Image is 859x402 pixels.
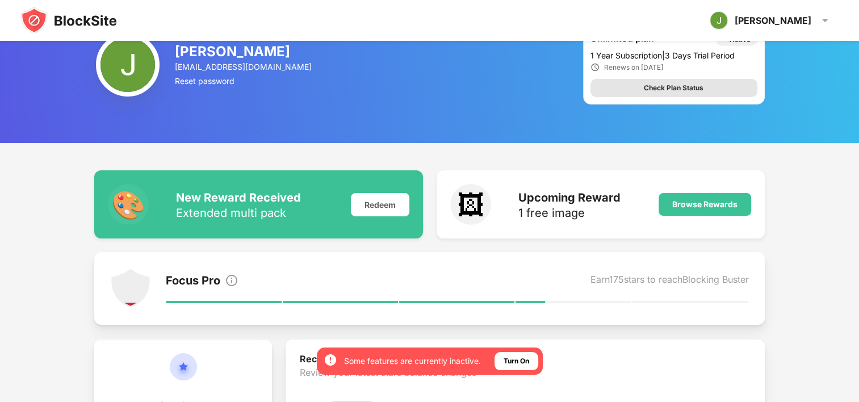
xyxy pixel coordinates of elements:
[735,15,811,26] div: [PERSON_NAME]
[175,76,313,86] div: Reset password
[299,367,751,401] div: Review your latest stars balance changes
[175,43,313,60] div: [PERSON_NAME]
[176,207,301,219] div: Extended multi pack
[20,7,117,34] img: blocksite-icon-black.svg
[518,207,621,219] div: 1 free image
[225,274,238,287] img: info.svg
[175,62,313,72] div: [EMAIL_ADDRESS][DOMAIN_NAME]
[324,353,337,367] img: error-circle-white.svg
[351,193,409,216] div: Redeem
[590,274,749,290] div: Earn 175 stars to reach Blocking Buster
[344,355,481,367] div: Some features are currently inactive.
[518,191,621,204] div: Upcoming Reward
[644,82,703,94] div: Check Plan Status
[590,51,757,60] div: 1 Year Subscription | 3 Days Trial Period
[299,353,751,367] div: Recent Stars Activity
[672,200,738,209] div: Browse Rewards
[604,63,663,72] div: Renews on [DATE]
[176,191,301,204] div: New Reward Received
[450,184,491,225] div: 🖼
[170,353,197,394] img: circle-star.svg
[108,184,149,225] div: 🎨
[110,268,151,309] img: points-level-1.svg
[504,355,529,367] div: Turn On
[166,274,220,290] div: Focus Pro
[96,33,160,97] img: ACg8ocISitr2pHbM6gHvPY0N6I8tEfdDlhAdoipfOPcSBDjdSZ-SWA=s96-c
[590,62,600,72] img: clock_ic.svg
[710,11,728,30] img: ACg8ocISitr2pHbM6gHvPY0N6I8tEfdDlhAdoipfOPcSBDjdSZ-SWA=s96-c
